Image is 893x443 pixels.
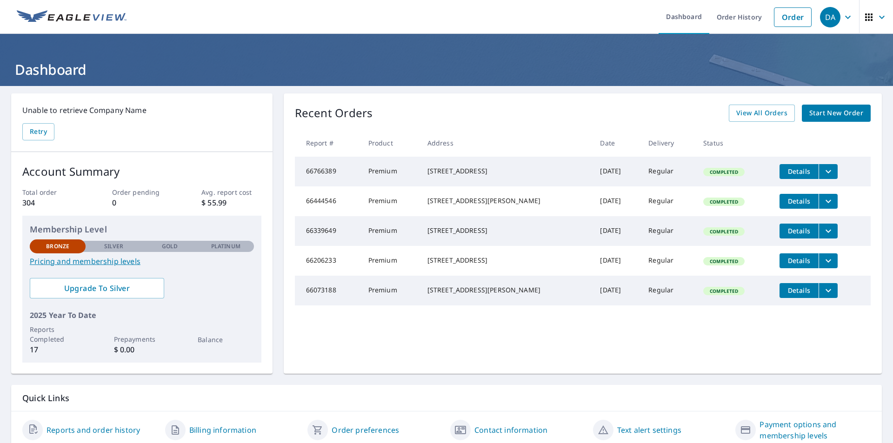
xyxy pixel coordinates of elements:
[22,163,261,180] p: Account Summary
[30,344,86,355] p: 17
[729,105,795,122] a: View All Orders
[427,226,586,235] div: [STREET_ADDRESS]
[361,216,420,246] td: Premium
[295,105,373,122] p: Recent Orders
[785,256,813,265] span: Details
[785,286,813,295] span: Details
[427,256,586,265] div: [STREET_ADDRESS]
[704,198,744,205] span: Completed
[802,105,871,122] a: Start New Order
[780,283,819,298] button: detailsBtn-66073188
[46,242,69,251] p: Bronze
[30,278,164,298] a: Upgrade To Silver
[760,419,871,441] a: Payment options and membership levels
[819,194,838,209] button: filesDropdownBtn-66444546
[617,424,681,436] a: Text alert settings
[420,129,593,157] th: Address
[361,246,420,276] td: Premium
[696,129,772,157] th: Status
[809,107,863,119] span: Start New Order
[785,226,813,235] span: Details
[332,424,399,436] a: Order preferences
[704,258,744,264] span: Completed
[704,288,744,294] span: Completed
[30,256,254,267] a: Pricing and membership levels
[593,216,641,246] td: [DATE]
[30,324,86,344] p: Reports Completed
[427,166,586,176] div: [STREET_ADDRESS]
[774,7,812,27] a: Order
[114,334,170,344] p: Prepayments
[17,10,127,24] img: EV Logo
[427,196,586,205] div: [STREET_ADDRESS][PERSON_NAME]
[22,105,261,116] p: Unable to retrieve Company Name
[427,285,586,295] div: [STREET_ADDRESS][PERSON_NAME]
[785,167,813,176] span: Details
[295,276,361,305] td: 66073188
[22,123,54,140] button: Retry
[593,246,641,276] td: [DATE]
[112,197,172,208] p: 0
[641,186,696,216] td: Regular
[736,107,787,119] span: View All Orders
[780,253,819,268] button: detailsBtn-66206233
[641,246,696,276] td: Regular
[641,276,696,305] td: Regular
[201,197,261,208] p: $ 55.99
[11,60,882,79] h1: Dashboard
[361,157,420,186] td: Premium
[593,129,641,157] th: Date
[819,253,838,268] button: filesDropdownBtn-66206233
[641,129,696,157] th: Delivery
[593,276,641,305] td: [DATE]
[641,216,696,246] td: Regular
[361,129,420,157] th: Product
[22,197,82,208] p: 304
[820,7,840,27] div: DA
[593,157,641,186] td: [DATE]
[704,169,744,175] span: Completed
[211,242,240,251] p: Platinum
[189,424,256,436] a: Billing information
[780,164,819,179] button: detailsBtn-66766389
[295,129,361,157] th: Report #
[819,224,838,238] button: filesDropdownBtn-66339649
[780,224,819,238] button: detailsBtn-66339649
[47,424,140,436] a: Reports and order history
[162,242,178,251] p: Gold
[361,276,420,305] td: Premium
[295,157,361,186] td: 66766389
[201,187,261,197] p: Avg. report cost
[22,187,82,197] p: Total order
[295,246,361,276] td: 66206233
[474,424,547,436] a: Contact information
[104,242,124,251] p: Silver
[785,197,813,205] span: Details
[361,186,420,216] td: Premium
[30,126,47,138] span: Retry
[819,164,838,179] button: filesDropdownBtn-66766389
[780,194,819,209] button: detailsBtn-66444546
[198,335,253,344] p: Balance
[593,186,641,216] td: [DATE]
[114,344,170,355] p: $ 0.00
[30,223,254,236] p: Membership Level
[22,392,871,404] p: Quick Links
[819,283,838,298] button: filesDropdownBtn-66073188
[641,157,696,186] td: Regular
[295,216,361,246] td: 66339649
[112,187,172,197] p: Order pending
[37,283,157,293] span: Upgrade To Silver
[295,186,361,216] td: 66444546
[30,310,254,321] p: 2025 Year To Date
[704,228,744,235] span: Completed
